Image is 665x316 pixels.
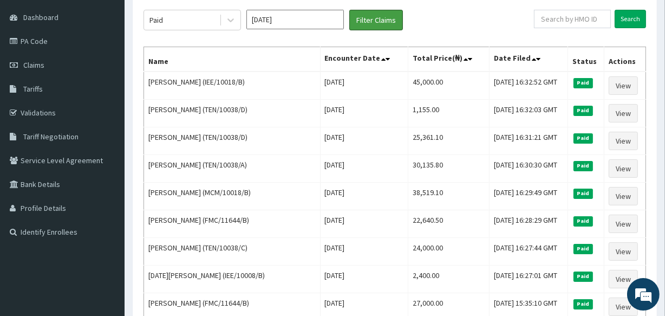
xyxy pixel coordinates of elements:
td: [PERSON_NAME] (TEN/10038/A) [144,155,321,183]
span: Paid [573,216,593,226]
textarea: Type your message and hit 'Enter' [5,205,206,243]
span: Paid [573,189,593,198]
span: We're online! [63,91,149,201]
th: Status [568,47,604,72]
td: [DATE] 16:28:29 GMT [490,210,568,238]
td: [PERSON_NAME] (MCM/10018/B) [144,183,321,210]
td: [DATE] [320,266,408,293]
th: Date Filed [490,47,568,72]
a: View [609,76,638,95]
td: 22,640.50 [408,210,489,238]
input: Search by HMO ID [534,10,611,28]
td: [DATE] [320,183,408,210]
td: 45,000.00 [408,72,489,100]
th: Encounter Date [320,47,408,72]
span: Tariff Negotiation [23,132,79,141]
img: d_794563401_company_1708531726252_794563401 [20,54,44,81]
td: [DATE] 16:27:01 GMT [490,266,568,293]
input: Select Month and Year [246,10,344,29]
span: Paid [573,244,593,254]
td: [PERSON_NAME] (TEN/10038/C) [144,238,321,266]
button: Filter Claims [349,10,403,30]
span: Claims [23,60,44,70]
a: View [609,187,638,205]
td: 24,000.00 [408,238,489,266]
input: Search [615,10,646,28]
div: Paid [149,15,163,25]
a: View [609,159,638,178]
td: [DATE] [320,210,408,238]
td: [DATE] [320,72,408,100]
td: 25,361.10 [408,127,489,155]
a: View [609,298,638,316]
th: Actions [604,47,646,72]
td: 2,400.00 [408,266,489,293]
td: [DATE] [320,100,408,127]
td: [DATE] 16:32:52 GMT [490,72,568,100]
a: View [609,242,638,261]
td: [DATE] [320,238,408,266]
td: 38,519.10 [408,183,489,210]
td: 30,135.80 [408,155,489,183]
th: Name [144,47,321,72]
div: Chat with us now [56,61,182,75]
span: Paid [573,133,593,143]
a: View [609,215,638,233]
td: [DATE] 16:27:44 GMT [490,238,568,266]
span: Paid [573,161,593,171]
td: [DATE] 16:29:49 GMT [490,183,568,210]
td: 1,155.00 [408,100,489,127]
th: Total Price(₦) [408,47,489,72]
td: [DATE] [320,127,408,155]
td: [PERSON_NAME] (TEN/10038/D) [144,100,321,127]
a: View [609,132,638,150]
span: Paid [573,106,593,115]
span: Paid [573,299,593,309]
td: [DATE] 16:32:03 GMT [490,100,568,127]
span: Dashboard [23,12,58,22]
td: [DATE][PERSON_NAME] (IEE/10008/B) [144,266,321,293]
td: [PERSON_NAME] (FMC/11644/B) [144,210,321,238]
span: Paid [573,272,593,281]
span: Tariffs [23,84,43,94]
td: [DATE] 16:31:21 GMT [490,127,568,155]
div: Minimize live chat window [178,5,204,31]
td: [DATE] [320,155,408,183]
span: Paid [573,78,593,88]
td: [DATE] 16:30:30 GMT [490,155,568,183]
a: View [609,270,638,288]
td: [PERSON_NAME] (TEN/10038/D) [144,127,321,155]
td: [PERSON_NAME] (IEE/10018/B) [144,72,321,100]
a: View [609,104,638,122]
